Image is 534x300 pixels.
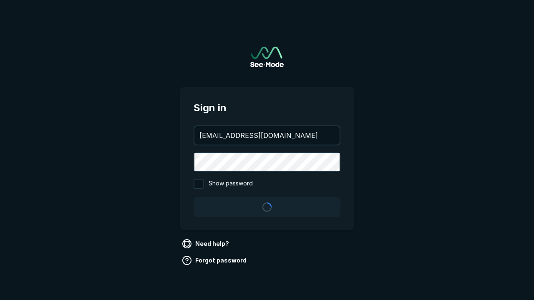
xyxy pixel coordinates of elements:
a: Go to sign in [250,47,284,67]
img: See-Mode Logo [250,47,284,67]
a: Forgot password [180,254,250,267]
span: Show password [209,179,253,189]
a: Need help? [180,237,232,250]
span: Sign in [194,100,340,115]
input: your@email.com [194,126,340,145]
